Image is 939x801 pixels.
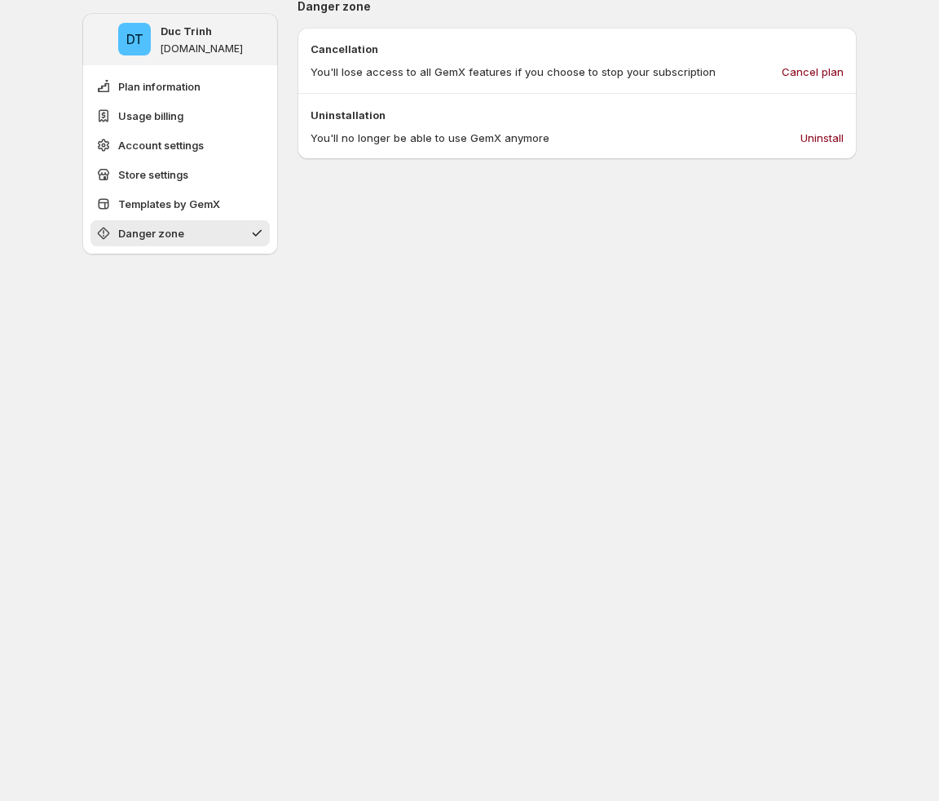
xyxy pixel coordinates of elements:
[90,162,270,188] button: Store settings
[118,196,220,212] span: Templates by GemX
[90,191,270,217] button: Templates by GemX
[800,130,844,146] span: Uninstall
[118,78,201,95] span: Plan information
[118,108,183,124] span: Usage billing
[118,166,188,183] span: Store settings
[118,23,151,55] span: Duc Trinh
[311,41,844,57] p: Cancellation
[118,225,184,241] span: Danger zone
[311,64,716,80] p: You'll lose access to all GemX features if you choose to stop your subscription
[161,42,243,55] p: [DOMAIN_NAME]
[126,31,143,47] text: DT
[118,137,204,153] span: Account settings
[161,23,212,39] p: Duc Trinh
[90,103,270,129] button: Usage billing
[311,107,844,123] p: Uninstallation
[90,220,270,246] button: Danger zone
[772,59,853,85] button: Cancel plan
[90,132,270,158] button: Account settings
[90,73,270,100] button: Plan information
[791,125,853,151] button: Uninstall
[782,64,844,80] span: Cancel plan
[311,130,549,146] p: You'll no longer be able to use GemX anymore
